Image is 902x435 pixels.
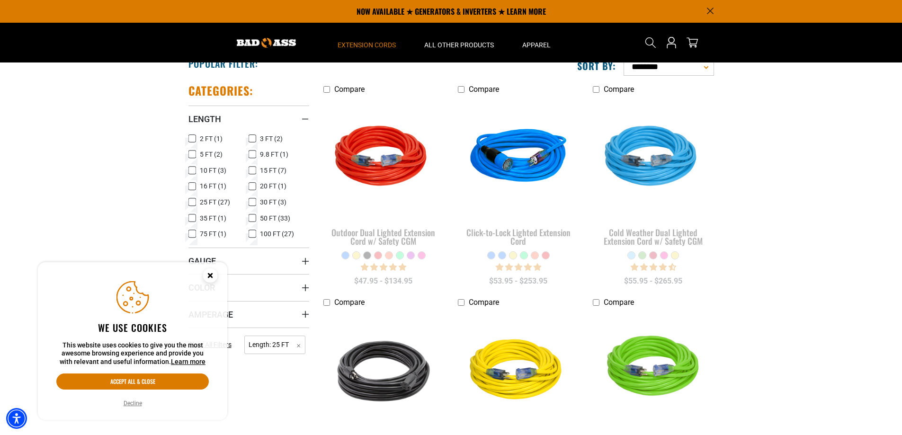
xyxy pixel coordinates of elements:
[121,399,145,408] button: Decline
[200,151,223,158] span: 5 FT (2)
[410,23,508,62] summary: All Other Products
[260,215,290,222] span: 50 FT (33)
[188,114,221,124] span: Length
[200,231,226,237] span: 75 FT (1)
[424,41,494,49] span: All Other Products
[664,23,679,62] a: Open this option
[200,215,226,222] span: 35 FT (1)
[244,340,305,349] a: Length: 25 FT
[469,85,499,94] span: Compare
[200,167,226,174] span: 10 FT (3)
[508,23,565,62] summary: Apparel
[643,35,658,50] summary: Search
[522,41,551,49] span: Apparel
[237,38,296,48] img: Bad Ass Extension Cords
[200,199,230,205] span: 25 FT (27)
[323,23,410,62] summary: Extension Cords
[338,41,396,49] span: Extension Cords
[188,274,309,301] summary: Color
[188,106,309,132] summary: Length
[260,167,286,174] span: 15 FT (7)
[324,103,443,212] img: Red
[244,336,305,354] span: Length: 25 FT
[38,262,227,420] aside: Cookie Consent
[324,316,443,425] img: black
[56,373,209,390] button: Accept all & close
[56,321,209,334] h2: We use cookies
[260,199,286,205] span: 30 FT (3)
[188,83,254,98] h2: Categories:
[188,248,309,274] summary: Gauge
[459,103,578,212] img: blue
[334,85,365,94] span: Compare
[459,316,578,425] img: yellow
[594,103,713,212] img: Light Blue
[469,298,499,307] span: Compare
[685,37,700,48] a: cart
[260,151,288,158] span: 9.8 FT (1)
[260,183,286,189] span: 20 FT (1)
[193,262,227,292] button: Close this option
[334,298,365,307] span: Compare
[323,98,444,251] a: Red Outdoor Dual Lighted Extension Cord w/ Safety CGM
[200,183,226,189] span: 16 FT (1)
[188,57,258,70] h2: Popular Filter:
[6,408,27,429] div: Accessibility Menu
[200,135,223,142] span: 2 FT (1)
[188,301,309,328] summary: Amperage
[188,256,216,266] span: Gauge
[604,298,634,307] span: Compare
[171,358,205,365] a: This website uses cookies to give you the most awesome browsing experience and provide you with r...
[577,60,616,72] label: Sort by:
[56,341,209,366] p: This website uses cookies to give you the most awesome browsing experience and provide you with r...
[458,98,579,251] a: blue Click-to-Lock Lighted Extension Cord
[593,98,714,251] a: Light Blue Cold Weather Dual Lighted Extension Cord w/ Safety CGM
[604,85,634,94] span: Compare
[260,135,283,142] span: 3 FT (2)
[594,316,713,425] img: neon green
[260,231,294,237] span: 100 FT (27)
